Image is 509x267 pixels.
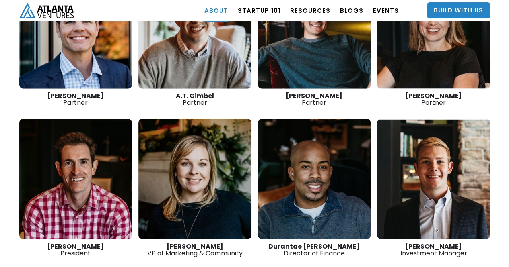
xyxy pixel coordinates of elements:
strong: [PERSON_NAME] [47,242,104,251]
a: Build With Us [427,2,490,18]
strong: Durantae [PERSON_NAME] [268,242,360,251]
strong: A.T. Gimbel [176,91,214,100]
div: Partner [377,92,490,106]
strong: [PERSON_NAME] [47,91,104,100]
strong: [PERSON_NAME] [286,91,342,100]
div: Partner [258,92,371,106]
div: President [19,243,132,257]
div: Investment Manager [377,243,490,257]
div: VP of Marketing & Community [138,243,251,257]
strong: [PERSON_NAME] [405,91,462,100]
strong: [PERSON_NAME] [405,242,462,251]
div: Partner [138,92,251,106]
div: Partner [19,92,132,106]
div: Director of Finance [258,243,371,257]
strong: [PERSON_NAME] [167,242,223,251]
